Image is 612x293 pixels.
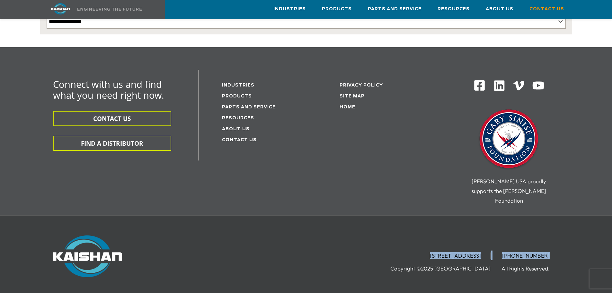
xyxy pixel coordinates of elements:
[493,79,506,92] img: Linkedin
[53,235,122,277] img: Kaishan
[273,0,306,18] a: Industries
[222,138,257,142] a: Contact Us
[420,252,491,259] li: [STREET_ADDRESS]
[340,105,355,109] a: Home
[529,5,564,13] span: Contact Us
[222,94,252,98] a: Products
[340,94,365,98] a: Site Map
[222,83,254,87] a: Industries
[53,136,171,151] button: FIND A DISTRIBUTOR
[492,252,559,259] li: [PHONE_NUMBER]
[222,127,250,131] a: About Us
[529,0,564,18] a: Contact Us
[474,79,485,91] img: Facebook
[53,78,164,101] span: Connect with us and find what you need right now.
[477,107,541,172] img: Gary Sinise Foundation
[273,5,306,13] span: Industries
[36,3,84,14] img: kaishan logo
[501,265,559,272] li: All Rights Reserved.
[77,8,142,11] img: Engineering the future
[368,0,421,18] a: Parts and Service
[532,79,545,92] img: Youtube
[368,5,421,13] span: Parts and Service
[322,5,352,13] span: Products
[513,81,524,90] img: Vimeo
[486,5,513,13] span: About Us
[390,265,500,272] li: Copyright ©2025 [GEOGRAPHIC_DATA]
[222,116,254,120] a: Resources
[438,0,470,18] a: Resources
[472,178,546,204] span: [PERSON_NAME] USA proudly supports the [PERSON_NAME] Foundation
[222,105,276,109] a: Parts and service
[322,0,352,18] a: Products
[340,83,383,87] a: Privacy Policy
[53,111,171,126] button: CONTACT US
[438,5,470,13] span: Resources
[486,0,513,18] a: About Us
